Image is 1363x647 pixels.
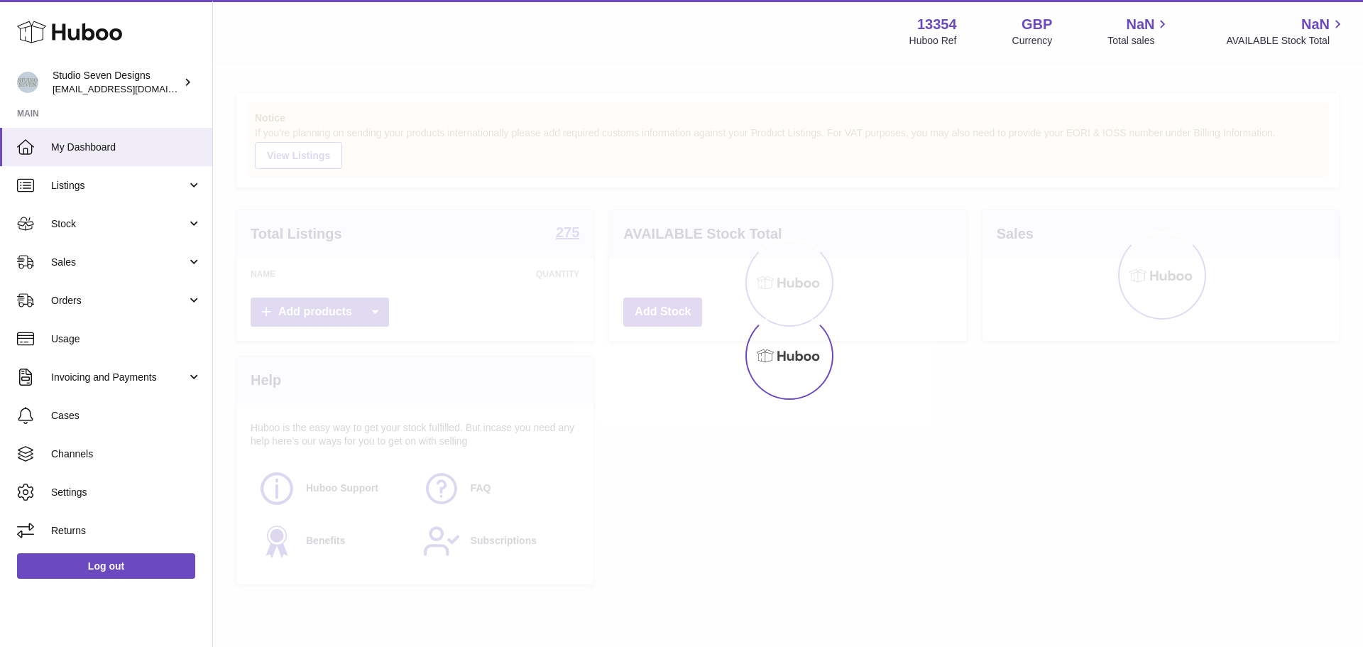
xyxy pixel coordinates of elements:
img: internalAdmin-13354@internal.huboo.com [17,72,38,93]
span: NaN [1301,15,1330,34]
span: Total sales [1107,34,1171,48]
span: My Dashboard [51,141,202,154]
span: NaN [1126,15,1154,34]
span: AVAILABLE Stock Total [1226,34,1346,48]
a: NaN Total sales [1107,15,1171,48]
span: Usage [51,332,202,346]
div: Huboo Ref [909,34,957,48]
span: Returns [51,524,202,538]
span: Orders [51,294,187,308]
span: Listings [51,179,187,192]
span: [EMAIL_ADDRESS][DOMAIN_NAME] [53,83,209,94]
span: Cases [51,409,202,423]
div: Studio Seven Designs [53,69,180,96]
span: Channels [51,447,202,461]
a: NaN AVAILABLE Stock Total [1226,15,1346,48]
strong: GBP [1022,15,1052,34]
span: Invoicing and Payments [51,371,187,384]
strong: 13354 [917,15,957,34]
span: Settings [51,486,202,499]
span: Stock [51,217,187,231]
span: Sales [51,256,187,269]
div: Currency [1012,34,1053,48]
a: Log out [17,553,195,579]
